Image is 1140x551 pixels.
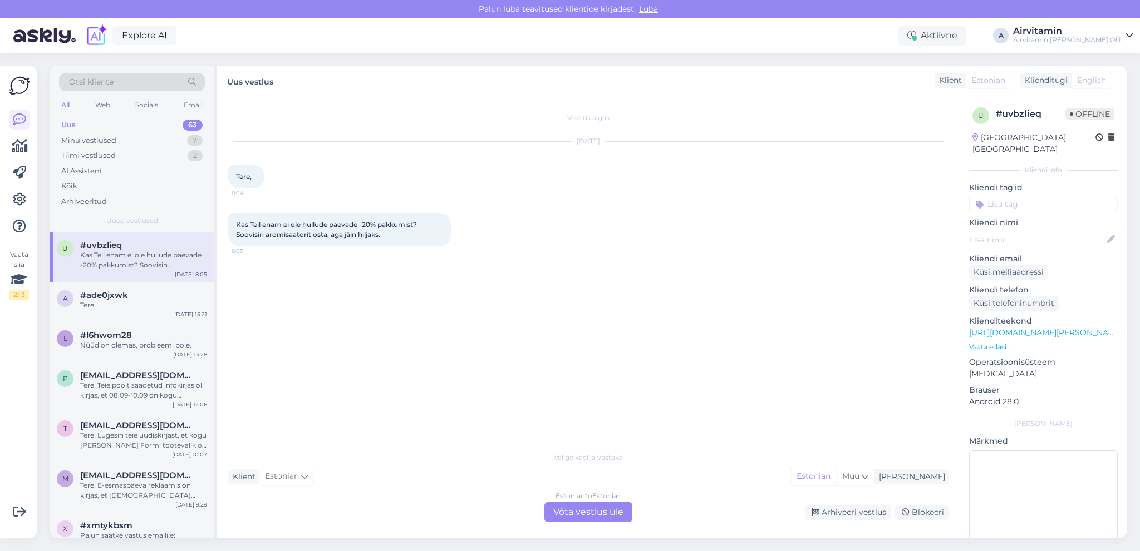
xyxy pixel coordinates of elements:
[80,480,207,500] div: Tere! E-esmaspäeva reklaamis on kirjas, et [DEMOGRAPHIC_DATA] rakendub ka filtritele. Samas, [PER...
[791,468,836,485] div: Estonian
[80,290,128,300] span: #ade0jxwk
[9,75,30,96] img: Askly Logo
[236,172,252,181] span: Tere,
[971,75,1005,86] span: Estonian
[80,250,207,270] div: Kas Teil enam ei ole hullude päevade -20% pakkumist? Soovisin aromisaatorit osta, aga jäin hiljaks.
[61,166,102,177] div: AI Assistent
[265,470,299,483] span: Estonian
[1013,36,1121,44] div: Airvitamin [PERSON_NAME] OÜ
[93,98,112,112] div: Web
[61,196,107,207] div: Arhiveeritud
[175,270,207,279] div: [DATE] 8:05
[61,135,116,146] div: Minu vestlused
[181,98,205,112] div: Email
[228,471,255,483] div: Klient
[969,265,1048,280] div: Küsi meiliaadressi
[85,24,108,47] img: explore-ai
[80,520,132,530] span: #xmtykbsm
[183,120,203,131] div: 63
[232,189,273,197] span: 8:04
[112,26,176,45] a: Explore AI
[61,120,76,131] div: Uus
[969,296,1059,311] div: Küsi telefoninumbrit
[80,370,196,380] span: piret.kattai@gmail.com
[993,28,1009,43] div: A
[106,216,158,226] span: Uued vestlused
[898,26,966,46] div: Aktiivne
[59,98,72,112] div: All
[62,474,68,483] span: m
[188,150,203,161] div: 2
[63,374,68,383] span: p
[80,430,207,450] div: Tere! Lugesin teie uudiskirjast, et kogu [PERSON_NAME] Formi tootevalik on 20% soodsamalt alates ...
[80,340,207,350] div: Nüüd on olemas, probleemi pole.
[544,502,632,522] div: Võta vestlus üle
[9,290,29,300] div: 2 / 3
[969,165,1118,175] div: Kliendi info
[9,250,29,300] div: Vaata siia
[61,181,77,192] div: Kõik
[969,196,1118,212] input: Lisa tag
[172,450,207,459] div: [DATE] 10:07
[1065,108,1114,120] span: Offline
[63,424,67,433] span: t
[978,111,984,120] span: u
[996,107,1065,121] div: # uvbzlieq
[805,505,891,520] div: Arhiveeri vestlus
[80,470,196,480] span: merilin686@hotmail.com
[1020,75,1068,86] div: Klienditugi
[80,240,122,250] span: #uvbzlieq
[62,244,68,252] span: u
[895,505,949,520] div: Blokeeri
[61,150,116,161] div: Tiimi vestlused
[969,368,1118,380] p: [MEDICAL_DATA]
[969,253,1118,265] p: Kliendi email
[969,384,1118,396] p: Brauser
[636,4,661,14] span: Luba
[1013,27,1133,44] a: AirvitaminAirvitamin [PERSON_NAME] OÜ
[232,247,273,255] span: 8:05
[236,220,419,239] span: Kas Teil enam ei ole hullude päevade -20% pakkumist? Soovisin aromisaatorit osta, aga jäin hiljaks.
[874,471,945,483] div: [PERSON_NAME]
[969,284,1118,296] p: Kliendi telefon
[173,400,207,409] div: [DATE] 12:06
[133,98,160,112] div: Socials
[935,75,962,86] div: Klient
[80,380,207,400] div: Tere! Teie poolt saadetud infokirjas oli kirjas, et 08.09-10.09 on kogu [PERSON_NAME] Formi toote...
[80,420,196,430] span: triin.nuut@gmail.com
[63,334,67,342] span: l
[227,73,273,88] label: Uus vestlus
[842,471,859,481] span: Muu
[970,234,1105,246] input: Lisa nimi
[63,294,68,302] span: a
[1013,27,1121,36] div: Airvitamin
[969,396,1118,408] p: Android 28.0
[969,182,1118,193] p: Kliendi tag'id
[80,330,132,340] span: #l6hwom28
[80,300,207,310] div: Tere
[228,136,949,146] div: [DATE]
[969,419,1118,429] div: [PERSON_NAME]
[969,327,1123,337] a: [URL][DOMAIN_NAME][PERSON_NAME]
[969,315,1118,327] p: Klienditeekond
[69,76,114,88] span: Otsi kliente
[63,524,67,533] span: x
[969,356,1118,368] p: Operatsioonisüsteem
[174,310,207,319] div: [DATE] 15:21
[1077,75,1106,86] span: English
[969,217,1118,229] p: Kliendi nimi
[80,530,207,550] div: Palun saatke vastus emailile: [EMAIL_ADDRESS][DOMAIN_NAME]
[969,342,1118,352] p: Vaata edasi ...
[228,453,949,463] div: Valige keel ja vastake
[187,135,203,146] div: 7
[173,350,207,359] div: [DATE] 13:28
[175,500,207,509] div: [DATE] 9:29
[972,132,1095,155] div: [GEOGRAPHIC_DATA], [GEOGRAPHIC_DATA]
[556,491,622,501] div: Estonian to Estonian
[228,113,949,123] div: Vestlus algas
[969,435,1118,447] p: Märkmed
